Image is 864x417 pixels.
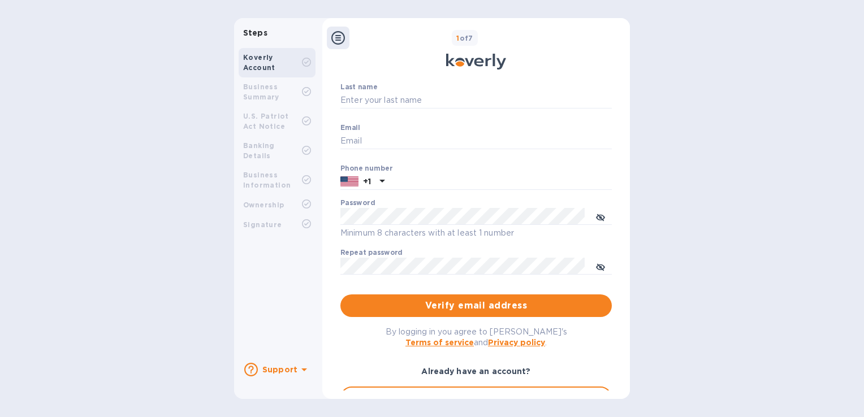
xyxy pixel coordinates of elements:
[589,205,612,228] button: toggle password visibility
[340,294,612,317] button: Verify email address
[340,227,612,240] p: Minimum 8 characters with at least 1 number
[386,327,567,347] span: By logging in you agree to [PERSON_NAME]'s and .
[243,171,291,189] b: Business Information
[340,124,360,131] label: Email
[405,338,474,347] a: Terms of service
[243,112,289,131] b: U.S. Patriot Act Notice
[243,53,275,72] b: Koverly Account
[340,84,378,90] label: Last name
[340,250,403,257] label: Repeat password
[243,220,282,229] b: Signature
[456,34,473,42] b: of 7
[488,338,545,347] a: Privacy policy
[243,141,275,160] b: Banking Details
[243,82,279,101] b: Business Summary
[421,367,530,376] b: Already have an account?
[349,299,603,312] span: Verify email address
[340,92,612,109] input: Enter your last name
[340,175,358,188] img: US
[340,133,612,150] input: Email
[456,34,459,42] span: 1
[340,165,392,172] label: Phone number
[340,200,375,207] label: Password
[363,176,371,187] p: +1
[589,255,612,277] button: toggle password visibility
[262,365,297,374] b: Support
[243,201,284,209] b: Ownership
[243,28,267,37] b: Steps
